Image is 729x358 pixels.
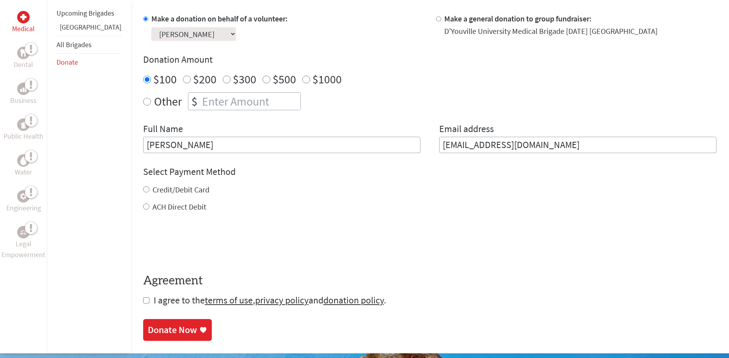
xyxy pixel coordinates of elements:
[17,47,30,59] div: Dental
[17,190,30,203] div: Engineering
[439,123,494,137] label: Email address
[188,93,200,110] div: $
[4,118,43,142] a: Public HealthPublic Health
[6,203,41,213] p: Engineering
[148,324,197,336] div: Donate Now
[14,47,33,70] a: DentalDental
[151,14,288,23] label: Make a donation on behalf of a volunteer:
[193,72,216,86] label: $200
[17,11,30,23] div: Medical
[439,137,717,153] input: Your Email
[15,167,32,178] p: Water
[20,49,27,57] img: Dental
[60,23,121,32] a: [GEOGRAPHIC_DATA]
[20,230,27,235] img: Legal Empowerment
[143,166,717,178] h4: Select Payment Method
[312,72,342,86] label: $1000
[20,156,27,165] img: Water
[20,14,27,20] img: Medical
[153,185,209,194] label: Credit/Debit Card
[4,131,43,142] p: Public Health
[143,123,183,137] label: Full Name
[57,58,78,67] a: Donate
[20,193,27,199] img: Engineering
[12,23,35,34] p: Medical
[2,226,45,260] a: Legal EmpowermentLegal Empowerment
[57,40,92,49] a: All Brigades
[17,118,30,131] div: Public Health
[323,294,384,306] a: donation policy
[57,9,114,18] a: Upcoming Brigades
[20,86,27,92] img: Business
[6,190,41,213] a: EngineeringEngineering
[255,294,309,306] a: privacy policy
[143,137,420,153] input: Enter Full Name
[233,72,256,86] label: $300
[444,14,592,23] label: Make a general donation to group fundraiser:
[205,294,253,306] a: terms of use
[2,238,45,260] p: Legal Empowerment
[12,11,35,34] a: MedicalMedical
[143,274,717,288] h4: Agreement
[17,83,30,95] div: Business
[143,53,717,66] h4: Donation Amount
[273,72,296,86] label: $500
[143,319,212,341] a: Donate Now
[10,83,37,106] a: BusinessBusiness
[17,226,30,238] div: Legal Empowerment
[153,72,177,86] label: $100
[57,36,121,54] li: All Brigades
[14,59,33,70] p: Dental
[10,95,37,106] p: Business
[143,228,262,258] iframe: reCAPTCHA
[444,26,658,37] div: D’Youville University Medical Brigade [DATE] [GEOGRAPHIC_DATA]
[200,93,300,110] input: Enter Amount
[57,54,121,71] li: Donate
[57,22,121,36] li: Belize
[57,5,121,22] li: Upcoming Brigades
[15,154,32,178] a: WaterWater
[153,202,206,212] label: ACH Direct Debit
[17,154,30,167] div: Water
[154,92,182,110] label: Other
[154,294,386,306] span: I agree to the , and .
[20,121,27,129] img: Public Health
